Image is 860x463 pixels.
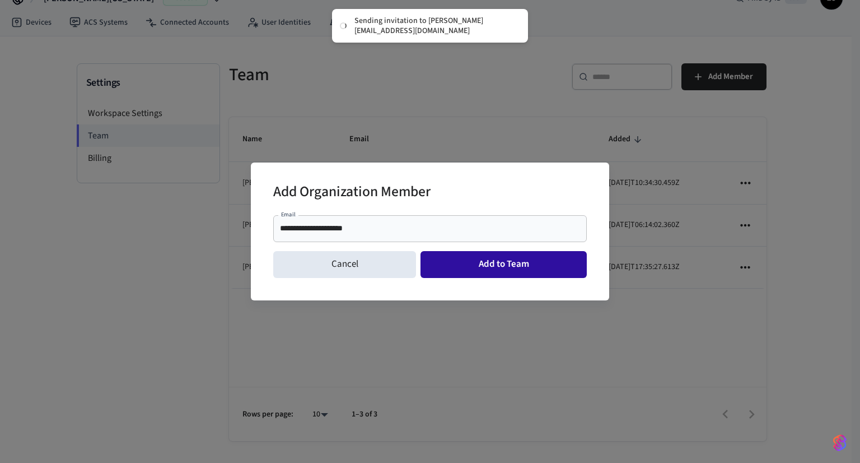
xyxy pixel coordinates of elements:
button: Add to Team [420,251,587,278]
label: Email [281,210,296,219]
h2: Add Organization Member [273,176,431,210]
button: Cancel [273,251,416,278]
img: SeamLogoGradient.69752ec5.svg [833,434,847,452]
div: Sending invitation to [PERSON_NAME][EMAIL_ADDRESS][DOMAIN_NAME] [354,16,517,36]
